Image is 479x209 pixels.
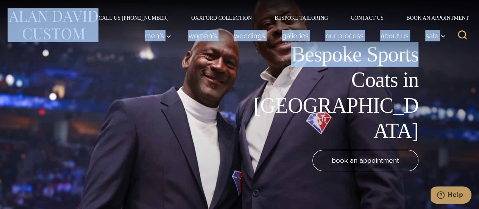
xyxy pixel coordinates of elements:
a: Book an Appointment [395,15,471,20]
a: Galleries [273,28,317,43]
img: Alan David Custom [8,8,98,42]
a: weddings [225,28,273,43]
a: Oxxford Collection [180,15,263,20]
a: book an appointment [312,150,418,171]
button: Sale sub menu toggle [417,28,450,43]
nav: Primary Navigation [136,28,450,43]
span: book an appointment [332,155,399,166]
button: View Search Form [453,27,471,45]
iframe: Opens a widget where you can chat to one of our agents [431,186,471,205]
a: Women’s [180,28,225,43]
a: Contact Us [339,15,395,20]
button: Men’s sub menu toggle [136,28,180,43]
a: Our Process [317,28,372,43]
h1: Bespoke Sports Coats in [GEOGRAPHIC_DATA] [248,42,418,144]
nav: Secondary Navigation [87,15,471,20]
a: About Us [372,28,417,43]
a: Call Us [PHONE_NUMBER] [87,15,180,20]
a: Bespoke Tailoring [263,15,339,20]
